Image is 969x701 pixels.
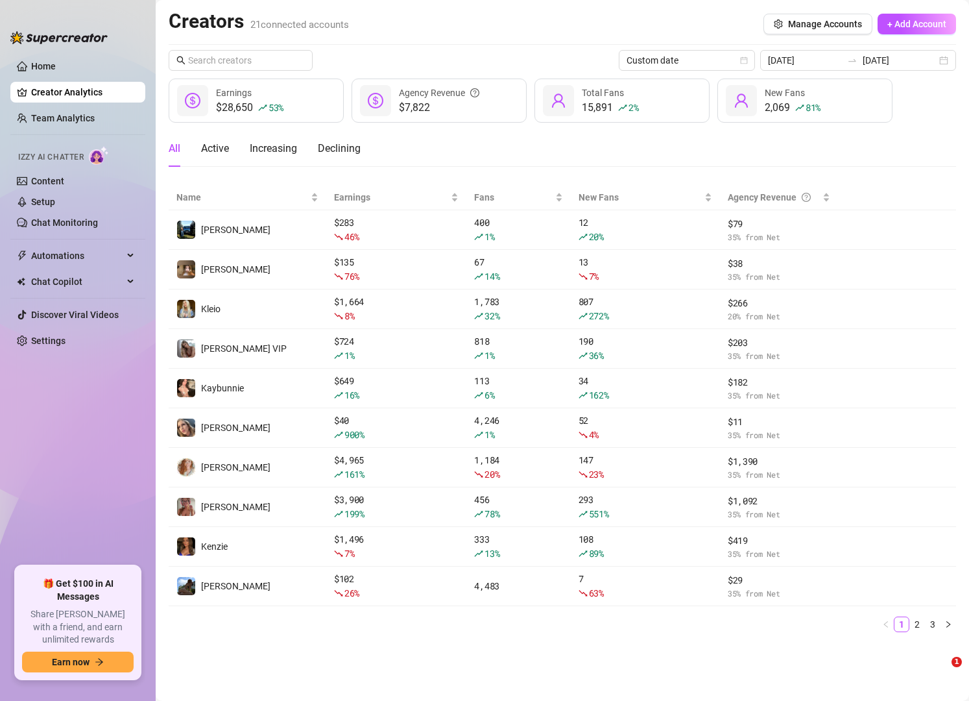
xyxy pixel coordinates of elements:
[474,413,562,442] div: 4,246
[579,374,712,402] div: 34
[334,413,459,442] div: $ 40
[728,548,830,560] span: 35 % from Net
[201,141,229,156] div: Active
[169,185,326,210] th: Name
[878,14,956,34] button: + Add Account
[474,532,562,561] div: 333
[579,430,588,439] span: fall
[795,103,804,112] span: rise
[201,225,270,235] span: [PERSON_NAME]
[334,190,449,204] span: Earnings
[474,470,483,479] span: fall
[579,549,588,558] span: rise
[334,334,459,363] div: $ 724
[589,468,604,480] span: 23 %
[334,351,343,360] span: rise
[589,270,599,282] span: 7 %
[169,9,349,34] h2: Creators
[728,494,830,508] span: $ 1,092
[474,351,483,360] span: rise
[334,549,343,558] span: fall
[589,587,604,599] span: 63 %
[31,336,66,346] a: Settings
[484,270,499,282] span: 14 %
[334,453,459,482] div: $ 4,965
[344,270,359,282] span: 76 %
[399,86,479,100] div: Agency Revenue
[589,508,609,520] span: 551 %
[474,430,483,439] span: rise
[882,621,890,628] span: left
[474,374,562,402] div: 113
[201,581,270,591] span: [PERSON_NAME]
[22,652,134,672] button: Earn nowarrow-right
[484,230,494,243] span: 1 %
[774,19,783,29] span: setting
[177,300,195,318] img: Kleio
[728,310,830,323] span: 20 % from Net
[344,508,365,520] span: 199 %
[579,351,588,360] span: rise
[201,264,270,275] span: [PERSON_NAME]
[765,100,820,116] div: 2,069
[474,334,562,363] div: 818
[847,55,857,66] span: to
[177,379,195,397] img: Kaybunnie
[728,415,830,429] span: $ 11
[878,617,894,632] button: left
[579,510,588,519] span: rise
[250,141,297,156] div: Increasing
[31,113,95,123] a: Team Analytics
[176,190,308,204] span: Name
[484,468,499,480] span: 20 %
[474,295,562,323] div: 1,783
[579,493,712,521] div: 293
[474,579,562,593] div: 4,483
[201,423,270,433] span: [PERSON_NAME]
[334,391,343,400] span: rise
[628,101,638,114] span: 2 %
[768,53,842,68] input: Start date
[334,312,343,321] span: fall
[579,215,712,244] div: 12
[944,621,952,628] span: right
[250,19,349,31] span: 21 connected accounts
[31,197,55,207] a: Setup
[728,508,830,521] span: 35 % from Net
[579,413,712,442] div: 52
[894,617,909,632] a: 1
[17,251,27,261] span: thunderbolt
[765,88,805,98] span: New Fans
[551,93,566,108] span: user
[728,429,830,441] span: 35 % from Net
[474,493,562,521] div: 456
[728,454,830,469] span: $ 1,390
[579,470,588,479] span: fall
[728,336,830,350] span: $ 203
[31,271,123,292] span: Chat Copilot
[925,617,940,632] li: 3
[728,375,830,389] span: $ 182
[579,190,702,204] span: New Fans
[579,572,712,600] div: 7
[484,428,494,441] span: 1 %
[728,271,830,283] span: 35 % from Net
[18,151,84,164] span: Izzy AI Chatter
[344,230,359,243] span: 46 %
[177,498,195,516] img: Jamie
[177,537,195,556] img: Kenzie
[589,389,609,401] span: 162 %
[926,617,940,632] a: 3
[31,61,56,71] a: Home
[728,573,830,587] span: $ 29
[31,176,64,186] a: Content
[334,232,343,241] span: fall
[344,547,354,560] span: 7 %
[579,453,712,482] div: 147
[579,391,588,400] span: rise
[334,215,459,244] div: $ 283
[326,185,467,210] th: Earnings
[344,310,354,322] span: 8 %
[484,547,499,560] span: 13 %
[579,334,712,363] div: 190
